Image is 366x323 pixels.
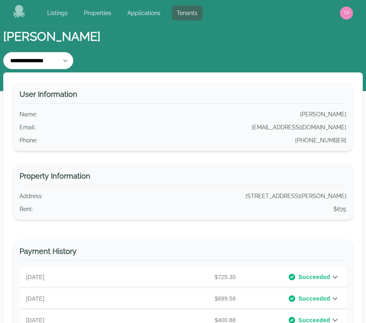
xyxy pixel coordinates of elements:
[20,110,37,118] p: Name :
[26,295,132,303] p: [DATE]
[79,6,116,20] a: Properties
[42,6,72,20] a: Listings
[252,123,346,131] p: [EMAIL_ADDRESS][DOMAIN_NAME]
[20,205,33,213] p: Rent :
[300,110,346,118] p: [PERSON_NAME]
[298,273,330,281] span: Succeeded
[172,6,202,20] a: Tenants
[20,267,346,287] div: [DATE]$725.30Succeeded
[20,136,37,144] p: Phone :
[132,273,239,281] p: $725.30
[20,289,346,308] div: [DATE]$699.58Succeeded
[295,136,346,144] p: [PHONE_NUMBER]
[245,192,346,200] p: [STREET_ADDRESS][PERSON_NAME]
[3,29,363,44] h1: [PERSON_NAME]
[20,192,43,200] p: Address :
[123,6,165,20] a: Applications
[132,295,239,303] p: $699.58
[20,170,346,186] h3: Property Information
[26,273,132,281] p: [DATE]
[298,295,330,303] span: Succeeded
[20,123,36,131] p: Email :
[20,89,346,104] h3: User Information
[20,246,346,261] h3: Payment History
[333,205,346,213] p: $675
